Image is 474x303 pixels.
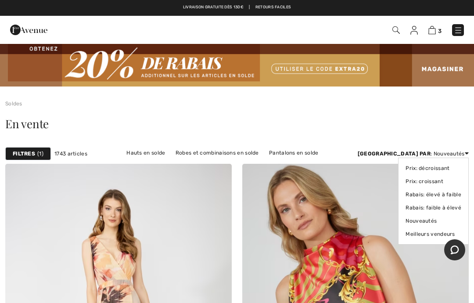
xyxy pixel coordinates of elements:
strong: Filtres [13,150,35,158]
a: Pantalons en solde [265,147,323,159]
img: Menu [454,26,463,35]
strong: [GEOGRAPHIC_DATA] par [358,151,431,157]
span: 1 [37,150,43,158]
a: Vestes et blazers en solde [199,159,276,170]
iframe: Ouvre un widget dans lequel vous pouvez chatter avec l’un de nos agents [444,239,465,261]
a: Robes et combinaisons en solde [171,147,263,159]
a: Rabais: élevé à faible [406,188,461,201]
a: 1ère Avenue [10,25,47,33]
a: Prix: décroissant [406,162,461,175]
a: Prix: croissant [406,175,461,188]
div: : Nouveautés [358,150,469,158]
a: Pulls et cardigans en solde [119,159,198,170]
img: 1ère Avenue [10,21,47,39]
span: En vente [5,116,49,131]
a: Hauts en solde [122,147,169,159]
a: Nouveautés [406,214,461,227]
span: 1743 articles [54,150,87,158]
img: Recherche [392,26,400,34]
img: Mes infos [410,26,418,35]
a: Rabais: faible à élevé [406,201,461,214]
a: Retours faciles [255,4,291,11]
a: 3 [428,25,442,35]
a: Soldes [5,101,22,107]
a: Jupes en solde [278,159,326,170]
span: 3 [438,28,442,34]
a: Livraison gratuite dès 130€ [183,4,244,11]
span: | [249,4,250,11]
a: Meilleurs vendeurs [406,227,461,241]
img: Panier d'achat [428,26,436,34]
